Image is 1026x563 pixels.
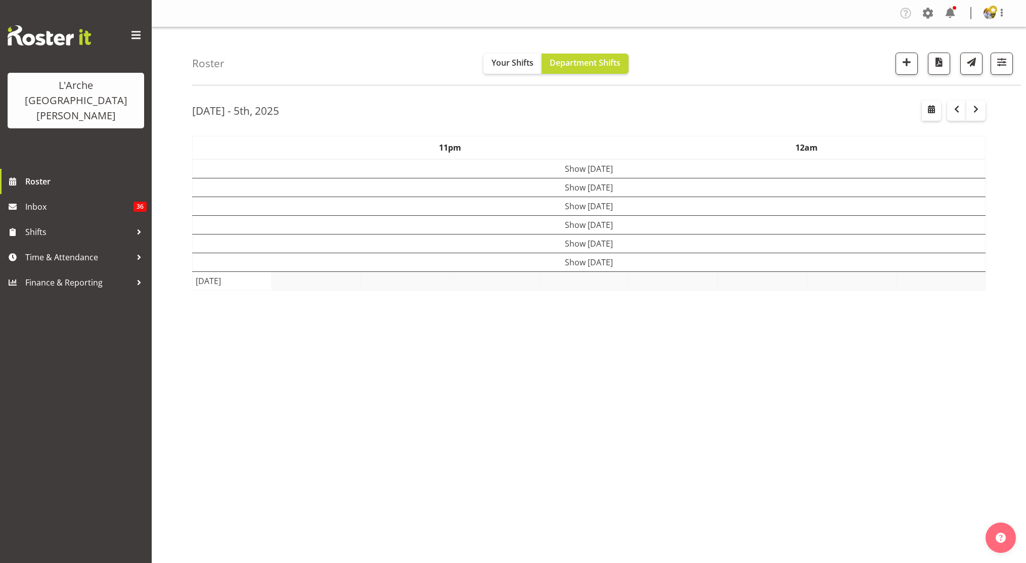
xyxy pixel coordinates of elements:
h2: [DATE] - 5th, 2025 [192,104,279,117]
img: help-xxl-2.png [996,533,1006,543]
span: Your Shifts [492,57,533,68]
td: Show [DATE] [193,234,986,253]
div: L'Arche [GEOGRAPHIC_DATA][PERSON_NAME] [18,78,134,123]
td: Show [DATE] [193,215,986,234]
th: 12am [629,136,986,159]
span: Inbox [25,199,133,214]
td: Show [DATE] [193,253,986,271]
td: Show [DATE] [193,159,986,178]
h4: Roster [192,58,225,69]
button: Your Shifts [483,54,542,74]
span: Finance & Reporting [25,275,131,290]
img: aizza-garduque4b89473dfc6c768e6a566f2329987521.png [984,7,996,19]
span: Shifts [25,224,131,240]
button: Department Shifts [542,54,629,74]
td: Show [DATE] [193,178,986,197]
button: Send a list of all shifts for the selected filtered period to all rostered employees. [960,53,983,75]
td: [DATE] [193,271,272,290]
button: Filter Shifts [991,53,1013,75]
span: Time & Attendance [25,250,131,265]
img: Rosterit website logo [8,25,91,45]
span: Department Shifts [550,57,620,68]
button: Select a specific date within the roster. [922,101,941,121]
button: Download a PDF of the roster according to the set date range. [928,53,950,75]
th: 11pm [272,136,629,159]
td: Show [DATE] [193,197,986,215]
span: 36 [133,202,147,212]
span: Roster [25,174,147,189]
button: Add a new shift [896,53,918,75]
